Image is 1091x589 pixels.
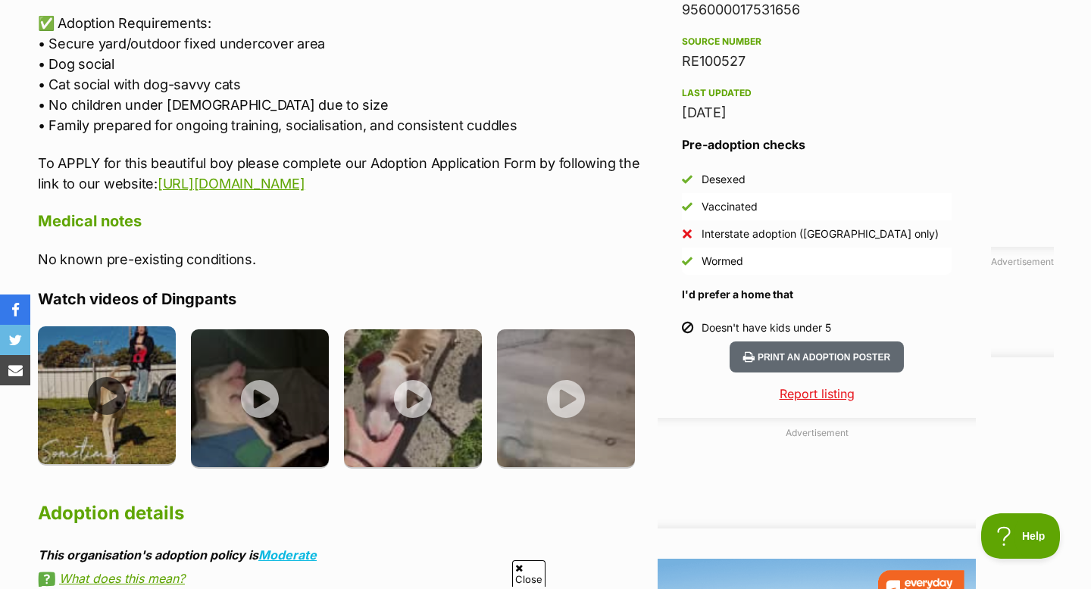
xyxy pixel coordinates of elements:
p: ✅ Adoption Requirements: • Secure yard/outdoor fixed undercover area • Dog social • Cat social wi... [38,13,650,136]
h2: Adoption details [38,497,650,530]
a: Report listing [658,385,976,403]
img: Yes [682,256,692,266]
img: wi6kydyu13d4swjf8f9z.jpg [497,329,635,467]
div: This organisation's adoption policy is [38,548,650,562]
img: mzui640zch2jchvk9n3p.jpg [38,326,176,464]
div: Doesn't have kids under 5 [702,320,831,335]
a: What does this mean? [38,572,650,585]
p: No known pre-existing conditions. [38,249,650,270]
a: [URL][DOMAIN_NAME] [158,176,305,192]
div: Vaccinated [702,199,758,214]
span: Close [512,560,545,587]
div: Advertisement [658,418,976,528]
div: Interstate adoption ([GEOGRAPHIC_DATA] only) [702,226,939,242]
button: Print an adoption poster [730,341,904,372]
div: RE100527 [682,51,952,72]
img: Yes [682,201,692,212]
img: gpsunux9tjuc6btfqyzn.jpg [191,329,329,467]
a: Moderate [258,547,317,563]
iframe: Help Scout Beacon - Open [981,513,1061,559]
h3: Pre-adoption checks [682,136,952,154]
img: Yes [682,174,692,185]
h4: Watch videos of Dingpants [38,289,650,309]
div: Wormed [702,254,743,269]
h4: I'd prefer a home that [682,287,952,302]
div: Desexed [702,172,746,187]
div: Source number [682,36,952,48]
div: [DATE] [682,102,952,123]
div: Advertisement [991,247,1054,357]
p: To APPLY for this beautiful boy please complete our Adoption Application Form by following the li... [38,153,650,194]
img: No [682,229,692,239]
h4: Medical notes [38,211,650,231]
div: Last updated [682,87,952,99]
img: maw4bkdqwds6wtizeo4m.jpg [344,329,482,467]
